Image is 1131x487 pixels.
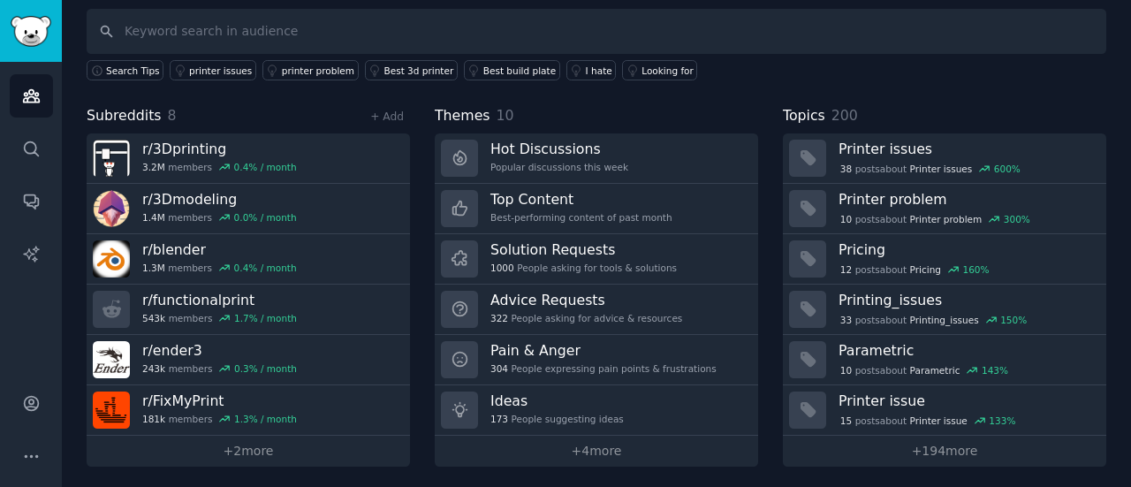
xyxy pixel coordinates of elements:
[170,60,256,80] a: printer issues
[142,262,297,274] div: members
[839,312,1029,328] div: post s about
[783,335,1106,385] a: Parametric10postsaboutParametric143%
[839,262,991,278] div: post s about
[989,415,1015,427] div: 133 %
[87,60,163,80] button: Search Tips
[840,213,852,225] span: 10
[483,65,556,77] div: Best build plate
[189,65,252,77] div: printer issues
[234,262,297,274] div: 0.4 % / month
[142,392,297,410] h3: r/ FixMyPrint
[490,362,717,375] div: People expressing pain points & frustrations
[839,341,1094,360] h3: Parametric
[93,341,130,378] img: ender3
[93,190,130,227] img: 3Dmodeling
[994,163,1021,175] div: 600 %
[490,140,628,158] h3: Hot Discussions
[982,364,1008,377] div: 143 %
[622,60,697,80] a: Looking for
[87,133,410,184] a: r/3Dprinting3.2Mmembers0.4% / month
[87,234,410,285] a: r/blender1.3Mmembers0.4% / month
[490,262,514,274] span: 1000
[783,184,1106,234] a: Printer problem10postsaboutPrinter problem300%
[839,240,1094,259] h3: Pricing
[435,335,758,385] a: Pain & Anger304People expressing pain points & frustrations
[839,211,1032,227] div: post s about
[1000,314,1027,326] div: 150 %
[87,9,1106,54] input: Keyword search in audience
[783,105,825,127] span: Topics
[839,140,1094,158] h3: Printer issues
[840,263,852,276] span: 12
[840,314,852,326] span: 33
[234,211,297,224] div: 0.0 % / month
[641,65,694,77] div: Looking for
[87,385,410,436] a: r/FixMyPrint181kmembers1.3% / month
[435,105,490,127] span: Themes
[142,140,297,158] h3: r/ 3Dprinting
[435,285,758,335] a: Advice Requests322People asking for advice & resources
[435,385,758,436] a: Ideas173People suggesting ideas
[910,415,968,427] span: Printer issue
[365,60,458,80] a: Best 3d printer
[435,184,758,234] a: Top ContentBest-performing content of past month
[142,291,297,309] h3: r/ functionalprint
[490,312,682,324] div: People asking for advice & resources
[840,364,852,377] span: 10
[93,140,130,177] img: 3Dprinting
[783,385,1106,436] a: Printer issue15postsaboutPrinter issue133%
[963,263,990,276] div: 160 %
[490,262,677,274] div: People asking for tools & solutions
[234,312,297,324] div: 1.7 % / month
[1004,213,1030,225] div: 300 %
[490,211,672,224] div: Best-performing content of past month
[142,161,165,173] span: 3.2M
[566,60,617,80] a: I hate
[490,413,624,425] div: People suggesting ideas
[490,392,624,410] h3: Ideas
[910,163,973,175] span: Printer issues
[142,413,165,425] span: 181k
[370,110,404,123] a: + Add
[839,413,1017,429] div: post s about
[142,341,297,360] h3: r/ ender3
[435,133,758,184] a: Hot DiscussionsPopular discussions this week
[783,285,1106,335] a: Printing_issues33postsaboutPrinting_issues150%
[839,392,1094,410] h3: Printer issue
[282,65,354,77] div: printer problem
[142,161,297,173] div: members
[234,413,297,425] div: 1.3 % / month
[142,211,165,224] span: 1.4M
[490,341,717,360] h3: Pain & Anger
[87,184,410,234] a: r/3Dmodeling1.4Mmembers0.0% / month
[490,362,508,375] span: 304
[142,312,297,324] div: members
[142,312,165,324] span: 543k
[142,362,165,375] span: 243k
[87,335,410,385] a: r/ender3243kmembers0.3% / month
[783,436,1106,467] a: +194more
[840,163,852,175] span: 38
[490,190,672,209] h3: Top Content
[586,65,612,77] div: I hate
[87,436,410,467] a: +2more
[234,362,297,375] div: 0.3 % / month
[910,314,979,326] span: Printing_issues
[783,133,1106,184] a: Printer issues38postsaboutPrinter issues600%
[839,161,1022,177] div: post s about
[839,362,1010,378] div: post s about
[87,105,162,127] span: Subreddits
[464,60,560,80] a: Best build plate
[142,413,297,425] div: members
[497,107,514,124] span: 10
[93,240,130,278] img: blender
[142,362,297,375] div: members
[142,190,297,209] h3: r/ 3Dmodeling
[839,190,1094,209] h3: Printer problem
[910,263,941,276] span: Pricing
[234,161,297,173] div: 0.4 % / month
[831,107,858,124] span: 200
[783,234,1106,285] a: Pricing12postsaboutPricing160%
[910,213,983,225] span: Printer problem
[11,16,51,47] img: GummySearch logo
